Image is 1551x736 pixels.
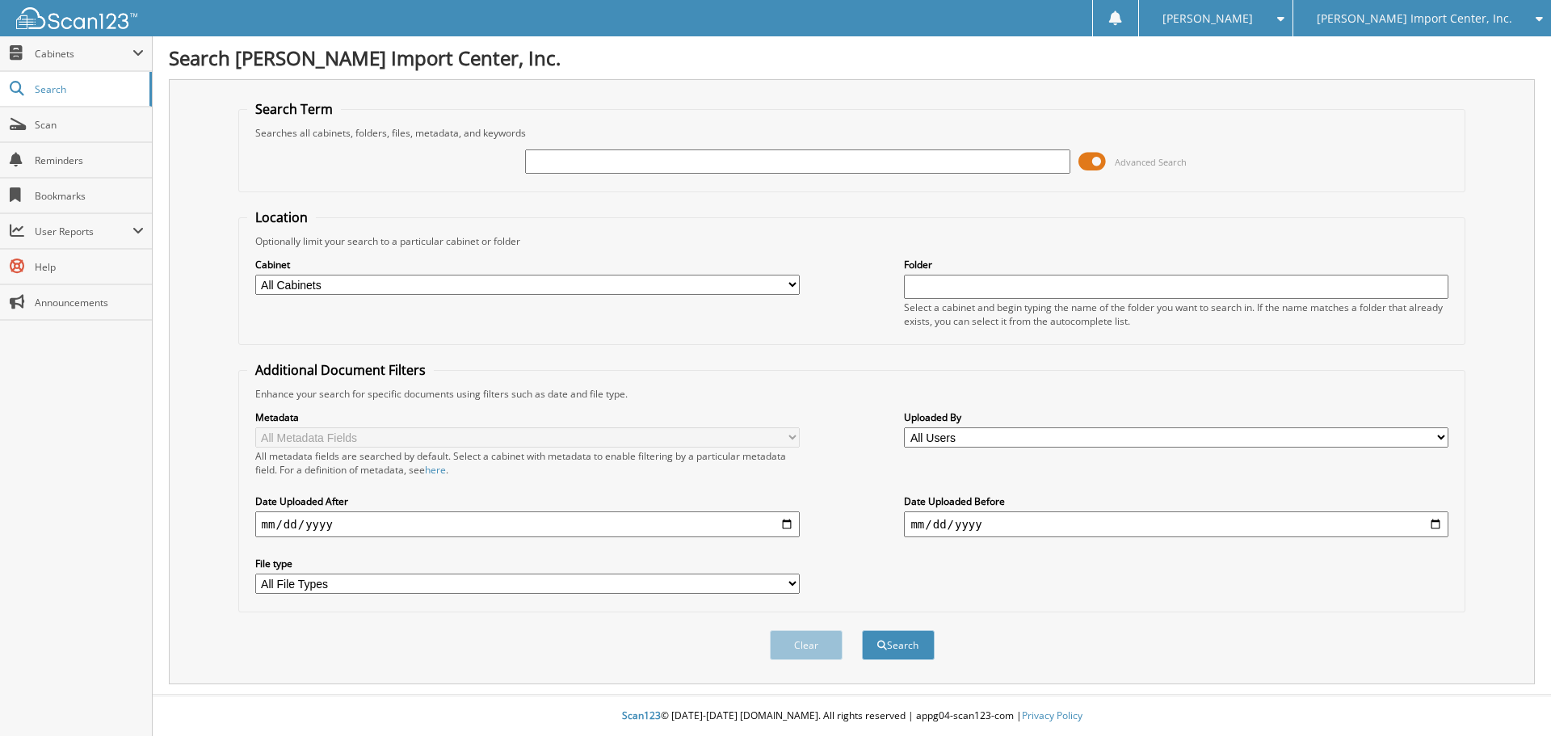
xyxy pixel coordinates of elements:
input: end [904,511,1448,537]
div: Select a cabinet and begin typing the name of the folder you want to search in. If the name match... [904,301,1448,328]
span: Announcements [35,296,144,309]
div: All metadata fields are searched by default. Select a cabinet with metadata to enable filtering b... [255,449,800,477]
label: Metadata [255,410,800,424]
span: [PERSON_NAME] [1162,14,1253,23]
input: start [255,511,800,537]
img: scan123-logo-white.svg [16,7,137,29]
div: Enhance your search for specific documents using filters such as date and file type. [247,387,1457,401]
span: Help [35,260,144,274]
span: Scan123 [622,709,661,722]
label: Folder [904,258,1448,271]
span: User Reports [35,225,132,238]
h1: Search [PERSON_NAME] Import Center, Inc. [169,44,1535,71]
div: Searches all cabinets, folders, files, metadata, and keywords [247,126,1457,140]
span: Cabinets [35,47,132,61]
span: Advanced Search [1115,156,1187,168]
a: here [425,463,446,477]
label: Date Uploaded Before [904,494,1448,508]
div: © [DATE]-[DATE] [DOMAIN_NAME]. All rights reserved | appg04-scan123-com | [153,696,1551,736]
legend: Search Term [247,100,341,118]
span: Scan [35,118,144,132]
label: File type [255,557,800,570]
label: Uploaded By [904,410,1448,424]
span: [PERSON_NAME] Import Center, Inc. [1317,14,1512,23]
legend: Location [247,208,316,226]
a: Privacy Policy [1022,709,1082,722]
button: Clear [770,630,843,660]
span: Search [35,82,141,96]
legend: Additional Document Filters [247,361,434,379]
div: Optionally limit your search to a particular cabinet or folder [247,234,1457,248]
label: Cabinet [255,258,800,271]
button: Search [862,630,935,660]
label: Date Uploaded After [255,494,800,508]
span: Bookmarks [35,189,144,203]
span: Reminders [35,154,144,167]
